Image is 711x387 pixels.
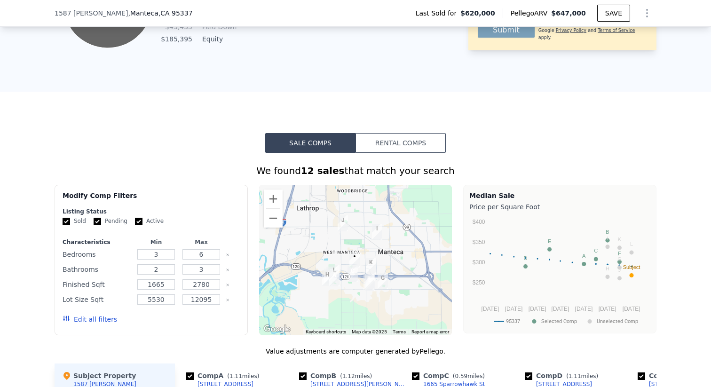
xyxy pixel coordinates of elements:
td: Equity [200,34,243,44]
button: Sale Comps [265,133,355,153]
text: [DATE] [481,306,499,312]
button: Rental Comps [355,133,446,153]
div: 907 Maggiore Ln [338,215,348,231]
span: 1587 [PERSON_NAME] [55,8,128,18]
div: Lot Size Sqft [63,293,132,306]
span: $647,000 [551,9,586,17]
span: ( miles) [449,373,489,379]
text: Subject [623,264,640,270]
div: 986 W Woodward Ave [365,275,375,291]
div: Bedrooms [63,248,132,261]
div: Comp D [525,371,602,380]
text: [DATE] [623,306,640,312]
svg: A chart. [469,213,650,331]
strong: 12 sales [301,165,345,176]
text: J [618,267,621,273]
text: $300 [473,259,485,266]
button: Clear [226,253,229,257]
img: Google [261,323,292,335]
div: 1735 Bermuda Pl [363,274,374,290]
text: $250 [473,279,485,286]
text: C [594,248,598,253]
a: Terms (opens in new tab) [393,329,406,334]
div: 1665 Sparrowhawk St [348,266,358,282]
text: $350 [473,239,485,245]
text: Unselected Comp [597,318,638,324]
text: K [618,237,622,242]
div: 457 Monte Oro St [378,273,388,289]
div: Max [181,238,222,246]
text: B [606,229,609,235]
div: 2469 Milano Ct [324,269,334,284]
button: Zoom in [264,190,283,208]
span: 1.11 [569,373,581,379]
span: , Manteca [128,8,192,18]
span: $620,000 [460,8,495,18]
div: 1505 Bella Terra Dr [326,267,337,283]
text: D [524,255,528,261]
a: Privacy Policy [556,28,586,33]
div: Comp B [299,371,376,380]
td: Paid Down [200,22,243,32]
div: Modify Comp Filters [63,191,240,208]
label: Active [135,217,164,225]
span: Last Sold for [416,8,461,18]
span: 1.12 [342,373,355,379]
span: ( miles) [562,373,602,379]
div: Bathrooms [63,263,132,276]
div: 1689 Hometown Ln [322,270,332,286]
div: 1023 Snowgoose Ln [366,258,376,274]
span: 0.59 [455,373,467,379]
div: Comp A [186,371,263,380]
td: $185,395 [160,34,193,44]
text: A [582,253,586,259]
div: Value adjustments are computer generated by Pellego . [55,347,656,356]
span: 1.11 [229,373,242,379]
div: Min [135,238,177,246]
text: 95337 [506,318,520,324]
button: Submit [478,23,535,38]
text: H [606,266,609,271]
label: Sold [63,217,86,225]
text: F [618,251,621,256]
div: Finished Sqft [63,278,132,291]
button: Clear [226,268,229,272]
div: Subject Property [62,371,136,380]
text: L [630,241,633,247]
div: 675 W Alameda St [372,224,382,240]
button: Keyboard shortcuts [306,329,346,335]
button: SAVE [597,5,630,22]
text: G [617,256,622,262]
button: Edit all filters [63,315,117,324]
span: ( miles) [223,373,263,379]
text: E [548,238,551,244]
div: Price per Square Foot [469,200,650,213]
text: I [607,236,608,241]
span: , CA 95337 [158,9,193,17]
div: Comp C [412,371,489,380]
div: Median Sale [469,191,650,200]
text: $400 [473,219,485,225]
span: ( miles) [336,373,376,379]
button: Clear [226,283,229,287]
a: Open this area in Google Maps (opens a new window) [261,323,292,335]
td: $43,433 [160,22,193,32]
text: [DATE] [599,306,616,312]
a: Terms of Service [598,28,635,33]
div: We found that match your search [55,164,656,177]
text: Selected Comp [541,318,577,324]
a: Report a map error [411,329,449,334]
div: 1587 Lenay Ct [349,252,360,268]
input: Sold [63,218,70,225]
div: This site is protected by reCAPTCHA and the Google and apply. [538,21,647,41]
div: 2311 Portifino St [329,265,340,281]
span: Map data ©2025 [352,329,387,334]
text: [DATE] [505,306,523,312]
div: 2324 San Marco Ct [329,270,340,286]
input: Active [135,218,142,225]
text: [DATE] [575,306,593,312]
button: Zoom out [264,209,283,228]
input: Pending [94,218,101,225]
button: Clear [226,298,229,302]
